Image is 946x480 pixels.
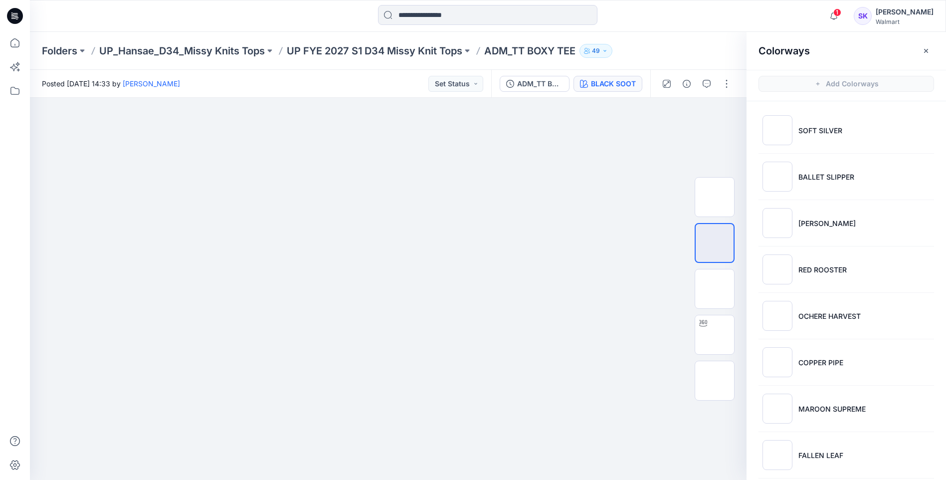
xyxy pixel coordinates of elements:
p: OCHERE HARVEST [798,311,861,321]
img: MAROON SUPREME [762,394,792,424]
img: ROSE HERB [762,208,792,238]
img: FALLEN LEAF [762,440,792,470]
div: ADM_TT BOXY TEE [517,78,563,89]
p: RED ROOSTER [798,264,847,275]
img: SOFT SILVER [762,115,792,145]
button: ADM_TT BOXY TEE [500,76,569,92]
p: 49 [592,45,600,56]
a: Folders [42,44,77,58]
div: BLACK SOOT [591,78,636,89]
span: 1 [833,8,841,16]
p: [PERSON_NAME] [798,218,856,229]
a: UP FYE 2027 S1 D34 Missy Knit Tops [287,44,462,58]
p: COPPER PIPE [798,357,843,368]
p: MAROON SUPREME [798,404,866,414]
button: 49 [579,44,612,58]
div: SK [854,7,872,25]
h2: Colorways [758,45,810,57]
img: OCHERE HARVEST [762,301,792,331]
div: Walmart [876,18,934,25]
p: SOFT SILVER [798,125,842,136]
button: BLACK SOOT [573,76,642,92]
p: BALLET SLIPPER [798,172,854,182]
img: COPPER PIPE [762,347,792,377]
a: [PERSON_NAME] [123,79,180,88]
p: FALLEN LEAF [798,450,843,461]
p: ADM_TT BOXY TEE [484,44,575,58]
a: UP_Hansae_D34_Missy Knits Tops [99,44,265,58]
div: [PERSON_NAME] [876,6,934,18]
img: RED ROOSTER [762,254,792,284]
img: BALLET SLIPPER [762,162,792,192]
span: Posted [DATE] 14:33 by [42,78,180,89]
button: Details [679,76,695,92]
